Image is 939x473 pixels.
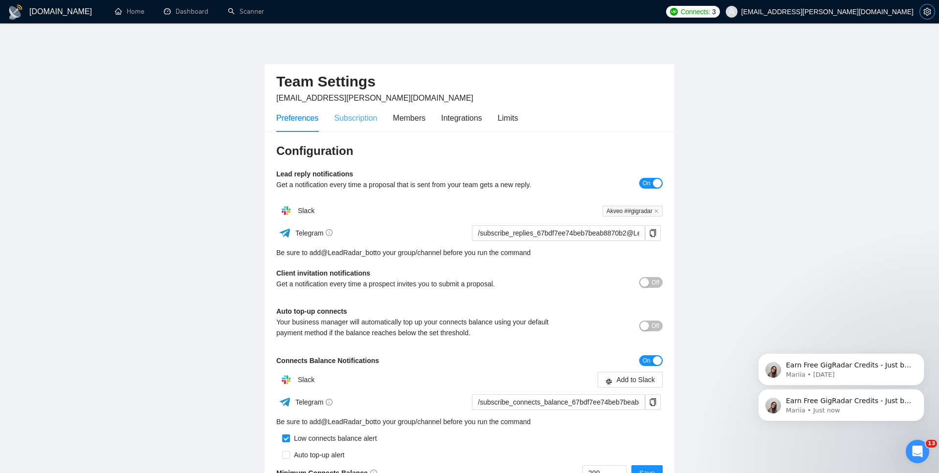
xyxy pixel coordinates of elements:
a: setting [919,8,935,16]
div: Integrations [441,112,482,124]
span: Slack [298,207,314,215]
img: ww3wtPAAAAAElFTkSuQmCC [279,227,291,239]
span: copy [646,229,660,237]
span: Telegram [295,229,333,237]
img: upwork-logo.png [670,8,678,16]
span: Slack [298,376,314,384]
div: Low connects balance alert [290,433,377,444]
div: Members [393,112,425,124]
span: Akveo ##gigradar [603,206,663,216]
a: searchScanner [228,7,264,16]
a: @LeadRadar_bot [321,416,375,427]
button: setting [919,4,935,20]
b: Lead reply notifications [276,170,353,178]
span: On [643,178,650,189]
a: dashboardDashboard [164,7,208,16]
h2: Team Settings [276,72,663,92]
div: Subscription [334,112,377,124]
span: info-circle [326,229,333,236]
img: ww3wtPAAAAAElFTkSuQmCC [279,396,291,408]
div: Be sure to add to your group/channel before you run the command [276,247,663,258]
button: copy [645,225,661,241]
b: Client invitation notifications [276,269,370,277]
div: Limits [498,112,518,124]
span: info-circle [326,399,333,406]
span: slack [605,377,612,385]
span: Off [651,277,659,288]
img: logo [8,4,23,20]
h3: Configuration [276,143,663,159]
img: hpQkSZIkSZIkSZIkSZIkSZIkSZIkSZIkSZIkSZIkSZIkSZIkSZIkSZIkSZIkSZIkSZIkSZIkSZIkSZIkSZIkSZIkSZIkSZIkS... [276,370,296,389]
a: @LeadRadar_bot [321,247,375,258]
div: Get a notification every time a prospect invites you to submit a proposal. [276,279,566,289]
button: slackAdd to Slack [598,372,663,387]
span: Off [651,321,659,331]
div: Your business manager will automatically top up your connects balance using your default payment ... [276,317,566,338]
span: 3 [712,6,716,17]
span: Telegram [295,398,333,406]
span: [EMAIL_ADDRESS][PERSON_NAME][DOMAIN_NAME] [276,94,473,102]
iframe: Intercom live chat [906,440,929,463]
a: homeHome [115,7,144,16]
span: Add to Slack [616,374,655,385]
span: copy [646,398,660,406]
img: hpQkSZIkSZIkSZIkSZIkSZIkSZIkSZIkSZIkSZIkSZIkSZIkSZIkSZIkSZIkSZIkSZIkSZIkSZIkSZIkSZIkSZIkSZIkSZIkS... [276,201,296,220]
button: copy [645,394,661,410]
iframe: Intercom notifications message [743,291,939,437]
b: Connects Balance Notifications [276,357,379,365]
span: Connects: [681,6,710,17]
div: Preferences [276,112,318,124]
div: Auto top-up alert [290,450,345,460]
div: Be sure to add to your group/channel before you run the command [276,416,663,427]
span: close [654,209,659,214]
span: On [643,355,650,366]
span: 13 [926,440,937,448]
div: Get a notification every time a proposal that is sent from your team gets a new reply. [276,179,566,190]
b: Auto top-up connects [276,307,347,315]
span: user [728,8,735,15]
